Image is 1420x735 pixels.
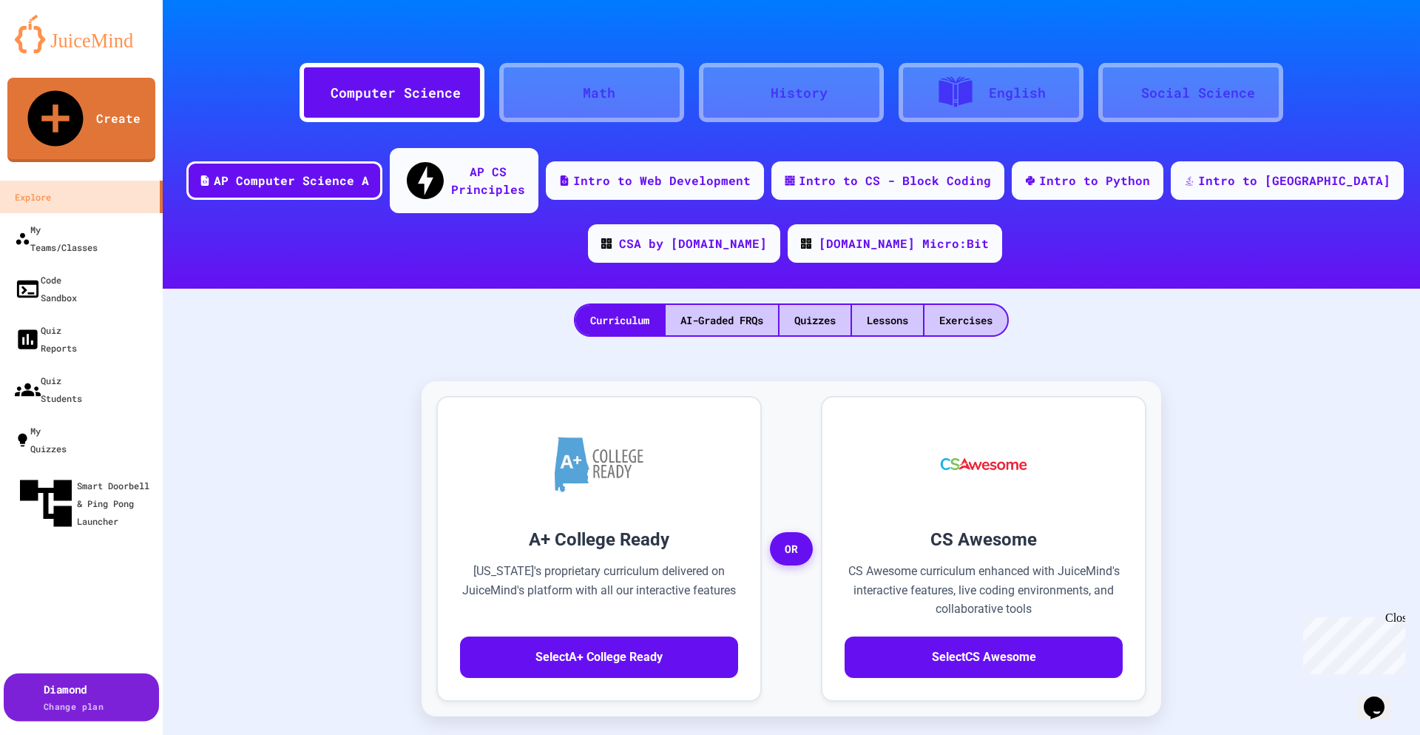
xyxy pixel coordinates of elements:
[601,238,612,249] img: CODE_logo_RGB.png
[15,472,157,534] div: Smart Doorbell & Ping Pong Launcher
[7,674,155,720] a: DiamondChange plan
[852,305,923,335] div: Lessons
[15,422,67,457] div: My Quizzes
[44,700,104,712] span: Change plan
[819,235,989,252] div: [DOMAIN_NAME] Micro:Bit
[989,83,1046,103] div: English
[845,526,1123,553] h3: CS Awesome
[214,172,369,189] div: AP Computer Science A
[583,83,615,103] div: Math
[801,238,811,249] img: CODE_logo_RGB.png
[4,673,159,721] button: DiamondChange plan
[331,83,461,103] div: Computer Science
[451,163,525,198] div: AP CS Principles
[555,437,643,492] img: A+ College Ready
[1039,172,1150,189] div: Intro to Python
[460,637,738,678] button: SelectA+ College Ready
[6,6,102,94] div: Chat with us now!Close
[15,188,51,206] div: Explore
[780,305,851,335] div: Quizzes
[15,271,77,306] div: Code Sandbox
[15,321,77,357] div: Quiz Reports
[1358,676,1405,720] iframe: chat widget
[15,221,98,256] div: My Teams/Classes
[926,420,1042,509] img: CS Awesome
[771,83,828,103] div: History
[7,78,155,162] a: Create
[460,562,738,619] p: [US_STATE]'s proprietary curriculum delivered on JuiceMind's platform with all our interactive fe...
[15,15,148,53] img: logo-orange.svg
[845,562,1123,619] p: CS Awesome curriculum enhanced with JuiceMind's interactive features, live coding environments, a...
[1198,172,1390,189] div: Intro to [GEOGRAPHIC_DATA]
[1141,83,1255,103] div: Social Science
[573,172,751,189] div: Intro to Web Development
[44,681,104,714] div: Diamond
[845,637,1123,678] button: SelectCS Awesome
[15,372,82,407] div: Quiz Students
[460,526,738,553] h3: A+ College Ready
[575,305,664,335] div: Curriculum
[1297,611,1405,674] iframe: chat widget
[666,305,778,335] div: AI-Graded FRQs
[799,172,991,189] div: Intro to CS - Block Coding
[924,305,1007,335] div: Exercises
[770,532,813,566] span: OR
[619,235,767,252] div: CSA by [DOMAIN_NAME]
